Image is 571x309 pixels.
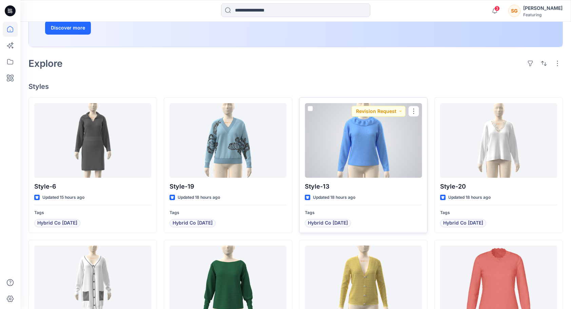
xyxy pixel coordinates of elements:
a: Style-13 [305,103,422,178]
h2: Explore [28,58,63,69]
p: Tags [440,209,557,216]
a: Style-6 [34,103,151,178]
div: Featuring [523,12,563,17]
div: SG [508,5,520,17]
p: Updated 18 hours ago [448,194,491,201]
h4: Styles [28,82,563,91]
a: Discover more [45,21,198,35]
span: Hybrid Co [DATE] [37,219,77,227]
p: Style-20 [440,182,557,191]
p: Tags [34,209,151,216]
span: Hybrid Co [DATE] [173,219,213,227]
p: Updated 18 hours ago [178,194,220,201]
p: Updated 18 hours ago [313,194,355,201]
p: Style-6 [34,182,151,191]
p: Style-13 [305,182,422,191]
a: Style-20 [440,103,557,178]
button: Discover more [45,21,91,35]
p: Updated 15 hours ago [42,194,84,201]
span: Hybrid Co [DATE] [308,219,348,227]
p: Tags [305,209,422,216]
a: Style-19 [170,103,287,178]
div: [PERSON_NAME] [523,4,563,12]
span: Hybrid Co [DATE] [443,219,483,227]
span: 3 [494,6,500,11]
p: Tags [170,209,287,216]
p: Style-19 [170,182,287,191]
